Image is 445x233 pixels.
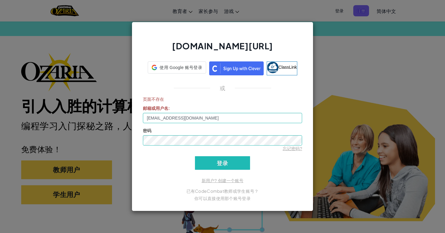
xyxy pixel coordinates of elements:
[148,61,206,75] a: 使用 Google 账号登录
[160,64,202,71] span: 使用 Google 账号登录
[143,105,170,111] label: :
[143,128,151,133] span: 密码
[202,178,243,183] a: 新用户? 创建一个账号
[143,96,302,102] span: 页面不存在
[267,62,279,73] img: classlink-logo-small.png
[195,156,250,170] input: 登录
[143,195,302,202] p: 你可以直接使用那个账号登录
[209,61,264,75] img: clever_sso_button@2x.png
[143,187,302,195] p: 已有CodeCombat教师或学生账号？
[283,146,302,151] a: 忘记密码?
[143,106,168,111] span: 邮箱或用户名
[220,84,225,92] p: 或
[279,65,297,70] span: ClassLink
[143,40,302,58] h2: [DOMAIN_NAME][URL]
[148,61,206,74] div: 使用 Google 账号登录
